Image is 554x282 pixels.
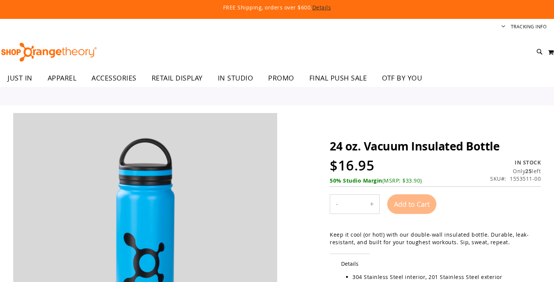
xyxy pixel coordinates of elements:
[364,195,379,214] button: Increase product quantity
[330,138,500,154] span: 24 oz. Vacuum Insulated Bottle
[218,70,253,87] span: IN STUDIO
[40,70,84,87] a: APPAREL
[48,70,77,87] span: APPAREL
[144,70,210,87] a: RETAIL DISPLAY
[330,156,374,175] span: $16.95
[382,70,422,87] span: OTF BY YOU
[330,231,541,246] div: Keep it cool (or hot!) with our double-wall insulated bottle. Durable, leak-resistant, and built ...
[374,70,430,87] a: OTF BY YOU
[8,70,33,87] span: JUST IN
[309,70,367,87] span: FINAL PUSH SALE
[330,177,382,184] b: 50% Studio Margin
[515,159,541,166] span: In stock
[511,23,547,30] a: Tracking Info
[92,70,137,87] span: ACCESSORIES
[490,167,541,175] div: Only 25 left
[510,175,541,183] div: 1553511-00
[330,177,541,184] div: (MSRP: $33.90)
[501,23,505,31] button: Account menu
[352,273,533,281] li: 304 Stainless Steel interior, 201 Stainless Steel exterior
[268,70,294,87] span: PROMO
[302,70,375,87] a: FINAL PUSH SALE
[330,195,344,214] button: Decrease product quantity
[525,167,532,175] strong: 25
[261,70,302,87] a: PROMO
[50,4,504,11] p: FREE Shipping, orders over $600.
[344,195,364,213] input: Product quantity
[312,4,331,11] a: Details
[152,70,203,87] span: RETAIL DISPLAY
[84,70,144,87] a: ACCESSORIES
[330,254,370,273] span: Details
[490,175,506,182] strong: SKU
[210,70,261,87] a: IN STUDIO
[490,159,541,166] div: Availability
